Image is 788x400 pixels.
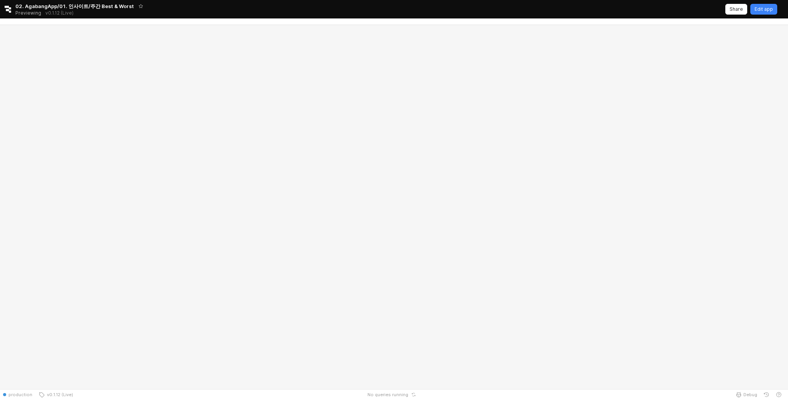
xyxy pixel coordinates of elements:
button: v0.1.12 (Live) [35,389,76,400]
button: History [760,389,773,400]
p: v0.1.12 (Live) [45,10,73,16]
button: Debug [733,389,760,400]
p: Edit app [755,6,773,12]
button: Add app to favorites [137,2,145,10]
button: Help [773,389,785,400]
span: production [8,392,32,398]
span: v0.1.12 (Live) [45,392,73,398]
span: Debug [743,392,757,398]
p: Share [730,6,743,12]
span: Previewing [15,9,41,17]
span: No queries running [367,392,408,398]
div: Previewing v0.1.12 (Live) [15,8,78,18]
button: Releases and History [41,8,78,18]
span: 02. AgabangApp/01. 인사이트/주간 Best & Worst [15,2,134,10]
button: Reset app state [410,392,417,397]
button: Edit app [750,4,777,15]
button: Share app [725,4,747,15]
